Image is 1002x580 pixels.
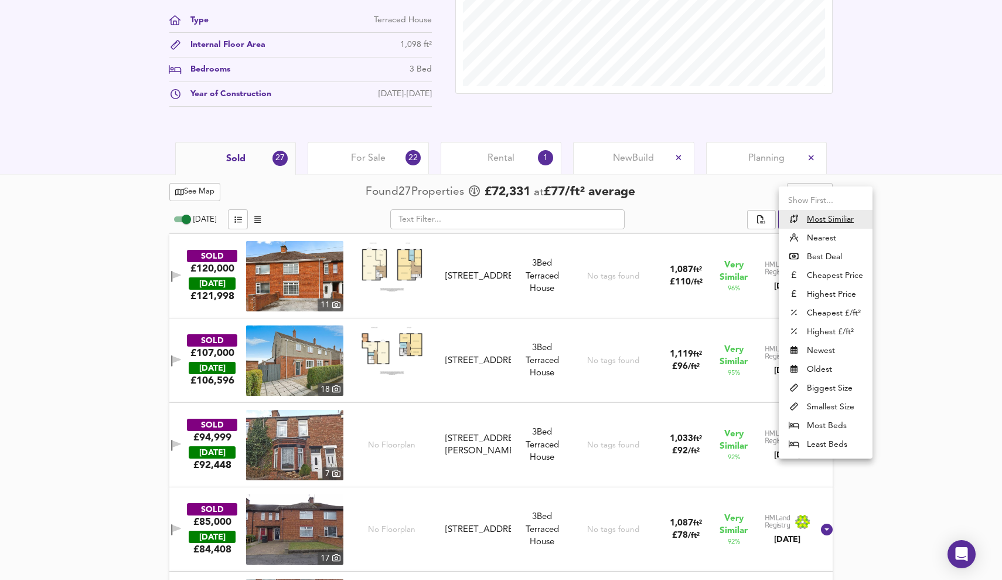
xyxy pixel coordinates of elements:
[779,341,873,360] li: Newest
[779,247,873,266] li: Best Deal
[779,435,873,454] li: Least Beds
[779,285,873,304] li: Highest Price
[779,416,873,435] li: Most Beds
[779,323,873,341] li: Highest £/ft²
[779,229,873,247] li: Nearest
[807,213,854,225] u: Most Similiar
[779,266,873,285] li: Cheapest Price
[779,304,873,323] li: Cheapest £/ft²
[779,360,873,379] li: Oldest
[779,398,873,416] li: Smallest Size
[779,379,873,398] li: Biggest Size
[948,540,976,568] div: Open Intercom Messenger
